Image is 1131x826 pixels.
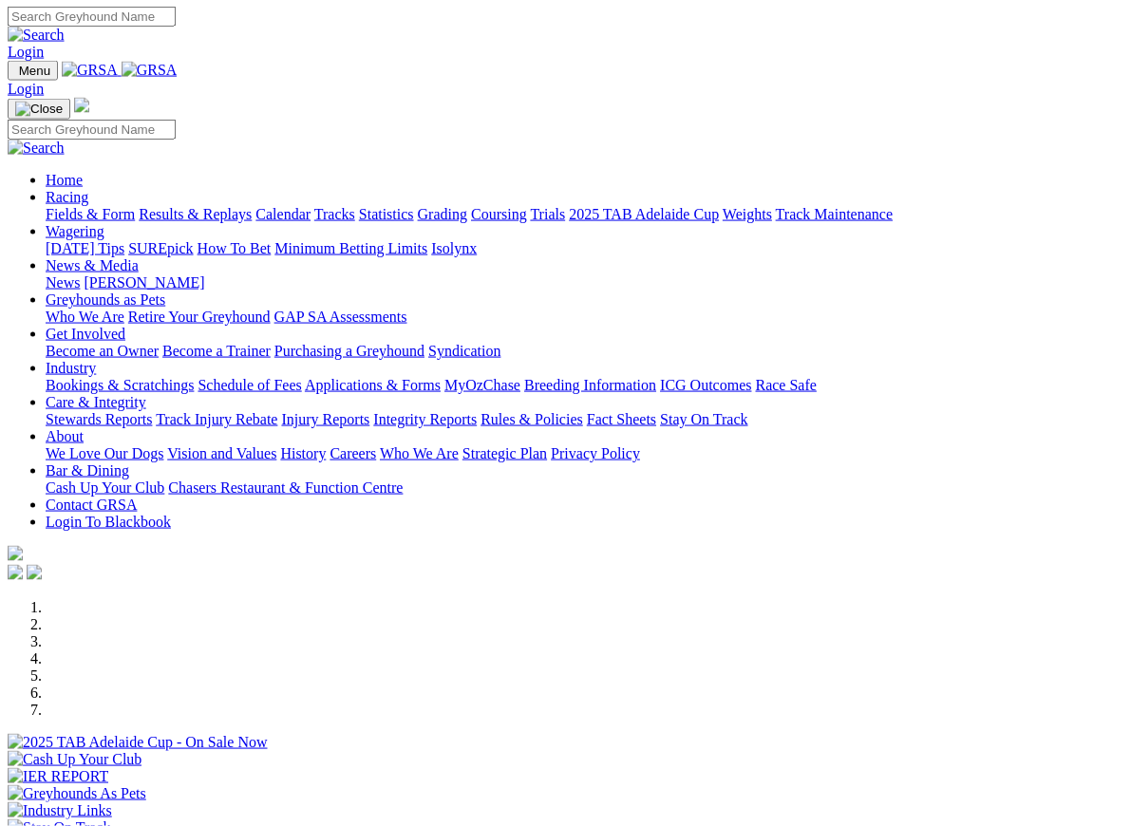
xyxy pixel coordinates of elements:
[46,343,1123,360] div: Get Involved
[330,445,376,461] a: Careers
[46,377,1123,394] div: Industry
[84,274,204,291] a: [PERSON_NAME]
[46,343,159,359] a: Become an Owner
[139,206,252,222] a: Results & Replays
[530,206,565,222] a: Trials
[19,64,50,78] span: Menu
[274,343,424,359] a: Purchasing a Greyhound
[8,44,44,60] a: Login
[8,565,23,580] img: facebook.svg
[8,546,23,561] img: logo-grsa-white.png
[8,802,112,819] img: Industry Links
[46,479,1123,497] div: Bar & Dining
[380,445,459,461] a: Who We Are
[46,240,124,256] a: [DATE] Tips
[776,206,893,222] a: Track Maintenance
[524,377,656,393] a: Breeding Information
[122,62,178,79] img: GRSA
[46,309,124,325] a: Who We Are
[46,291,165,308] a: Greyhounds as Pets
[167,445,276,461] a: Vision and Values
[8,7,176,27] input: Search
[373,411,477,427] a: Integrity Reports
[587,411,656,427] a: Fact Sheets
[46,206,135,222] a: Fields & Form
[755,377,816,393] a: Race Safe
[431,240,477,256] a: Isolynx
[46,274,1123,291] div: News & Media
[8,140,65,157] img: Search
[128,309,271,325] a: Retire Your Greyhound
[46,394,146,410] a: Care & Integrity
[274,240,427,256] a: Minimum Betting Limits
[569,206,719,222] a: 2025 TAB Adelaide Cup
[46,514,171,530] a: Login To Blackbook
[8,785,146,802] img: Greyhounds As Pets
[46,360,96,376] a: Industry
[46,445,1123,462] div: About
[551,445,640,461] a: Privacy Policy
[128,240,193,256] a: SUREpick
[660,377,751,393] a: ICG Outcomes
[46,206,1123,223] div: Racing
[660,411,747,427] a: Stay On Track
[168,479,403,496] a: Chasers Restaurant & Function Centre
[46,257,139,273] a: News & Media
[46,497,137,513] a: Contact GRSA
[305,377,441,393] a: Applications & Forms
[46,411,152,427] a: Stewards Reports
[8,768,108,785] img: IER REPORT
[281,411,369,427] a: Injury Reports
[198,377,301,393] a: Schedule of Fees
[274,309,407,325] a: GAP SA Assessments
[462,445,547,461] a: Strategic Plan
[428,343,500,359] a: Syndication
[46,377,194,393] a: Bookings & Scratchings
[8,61,58,81] button: Toggle navigation
[444,377,520,393] a: MyOzChase
[46,309,1123,326] div: Greyhounds as Pets
[15,102,63,117] img: Close
[46,274,80,291] a: News
[418,206,467,222] a: Grading
[27,565,42,580] img: twitter.svg
[314,206,355,222] a: Tracks
[8,120,176,140] input: Search
[162,343,271,359] a: Become a Trainer
[46,445,163,461] a: We Love Our Dogs
[46,428,84,444] a: About
[156,411,277,427] a: Track Injury Rebate
[74,98,89,113] img: logo-grsa-white.png
[46,172,83,188] a: Home
[8,27,65,44] img: Search
[471,206,527,222] a: Coursing
[46,411,1123,428] div: Care & Integrity
[723,206,772,222] a: Weights
[255,206,311,222] a: Calendar
[359,206,414,222] a: Statistics
[280,445,326,461] a: History
[8,99,70,120] button: Toggle navigation
[62,62,118,79] img: GRSA
[46,189,88,205] a: Racing
[8,751,141,768] img: Cash Up Your Club
[46,462,129,479] a: Bar & Dining
[198,240,272,256] a: How To Bet
[46,240,1123,257] div: Wagering
[8,734,268,751] img: 2025 TAB Adelaide Cup - On Sale Now
[46,223,104,239] a: Wagering
[46,479,164,496] a: Cash Up Your Club
[46,326,125,342] a: Get Involved
[481,411,583,427] a: Rules & Policies
[8,81,44,97] a: Login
